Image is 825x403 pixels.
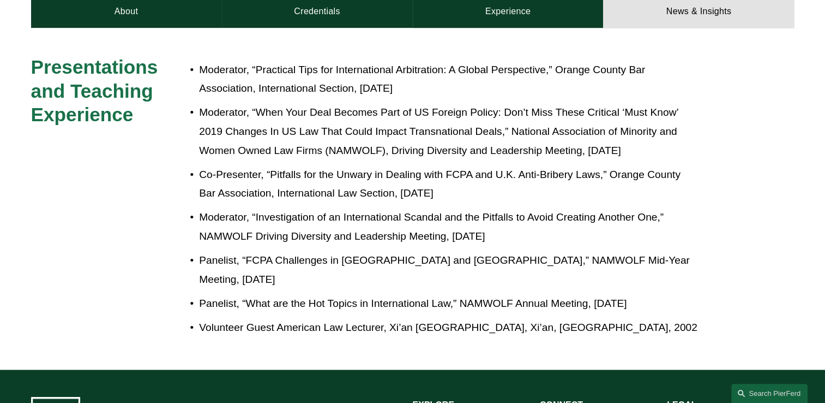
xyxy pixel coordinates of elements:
p: Volunteer Guest American Law Lecturer, Xi’an [GEOGRAPHIC_DATA], Xi’an, [GEOGRAPHIC_DATA], 2002 [199,318,698,337]
p: Moderator, “When Your Deal Becomes Part of US Foreign Policy: Don’t Miss These Critical ‘Must Kno... [199,103,698,160]
p: Panelist, “FCPA Challenges in [GEOGRAPHIC_DATA] and [GEOGRAPHIC_DATA],” NAMWOLF Mid-Year Meeting,... [199,251,698,289]
span: Presentations and Teaching Experience [31,56,164,125]
a: Search this site [731,384,808,403]
p: Moderator, “Investigation of an International Scandal and the Pitfalls to Avoid Creating Another ... [199,208,698,246]
p: Co-Presenter, “Pitfalls for the Unwary in Dealing with FCPA and U.K. Anti-Bribery Laws,” Orange C... [199,165,698,203]
p: Panelist, “What are the Hot Topics in International Law,” NAMWOLF Annual Meeting, [DATE] [199,294,698,313]
p: Moderator, “Practical Tips for International Arbitration: A Global Perspective,” Orange County Ba... [199,61,698,98]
